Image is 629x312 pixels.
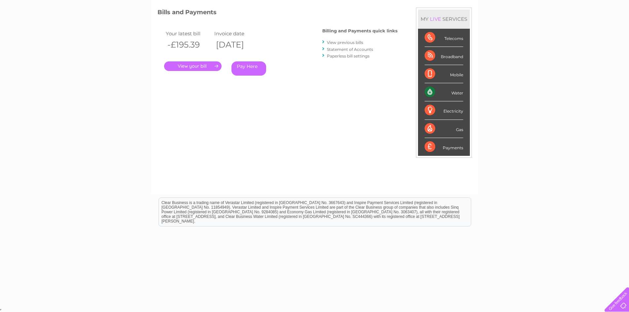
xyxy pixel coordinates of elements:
[157,8,398,19] h3: Bills and Payments
[164,61,222,71] a: .
[425,120,463,138] div: Gas
[231,61,266,76] a: Pay Here
[425,83,463,101] div: Water
[327,40,363,45] a: View previous bills
[425,101,463,120] div: Electricity
[418,10,470,28] div: MY SERVICES
[548,28,568,33] a: Telecoms
[529,28,544,33] a: Energy
[425,138,463,156] div: Payments
[213,29,262,38] td: Invoice date
[22,17,56,37] img: logo.png
[425,65,463,83] div: Mobile
[429,16,442,22] div: LIVE
[327,53,369,58] a: Paperless bill settings
[607,28,623,33] a: Log out
[425,47,463,65] div: Broadband
[585,28,601,33] a: Contact
[322,28,398,33] h4: Billing and Payments quick links
[164,38,213,52] th: -£195.39
[513,28,525,33] a: Water
[213,38,262,52] th: [DATE]
[159,4,471,32] div: Clear Business is a trading name of Verastar Limited (registered in [GEOGRAPHIC_DATA] No. 3667643...
[327,47,373,52] a: Statement of Accounts
[572,28,581,33] a: Blog
[505,3,550,12] a: 0333 014 3131
[164,29,213,38] td: Your latest bill
[425,29,463,47] div: Telecoms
